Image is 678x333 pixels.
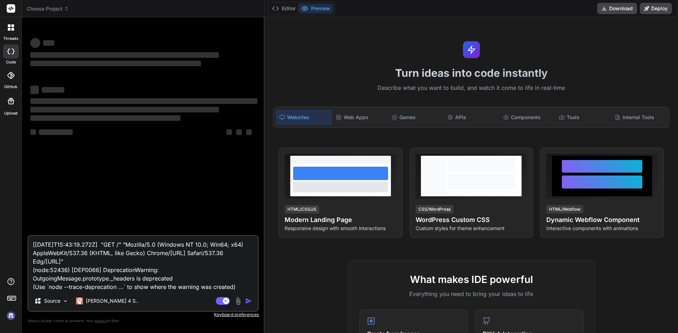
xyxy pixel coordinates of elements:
label: code [6,59,16,65]
p: Describe what you want to build, and watch it come to life in real-time [269,84,674,93]
button: Deploy [640,3,672,14]
button: Preview [298,4,333,13]
label: threads [3,36,18,42]
h4: Dynamic Webflow Component [546,215,658,225]
span: ‌ [236,129,242,135]
img: signin [5,310,17,322]
span: ‌ [30,107,219,112]
h2: What makes IDE powerful [359,272,583,287]
div: Tools [556,110,611,125]
div: CSS/WordPress [416,205,453,214]
span: ‌ [30,52,219,58]
img: icon [245,297,252,304]
span: ‌ [43,40,54,46]
span: ‌ [39,129,73,135]
div: APIs [445,110,499,125]
p: Responsive design with smooth interactions [285,225,396,232]
img: Pick Models [63,298,69,304]
label: Upload [4,110,18,116]
button: Editor [269,4,298,13]
div: Websites [276,110,331,125]
div: HTML/Webflow [546,205,583,214]
span: ‌ [30,86,39,94]
h4: WordPress Custom CSS [416,215,527,225]
img: attachment [234,297,242,305]
img: Claude 4 Sonnet [76,297,83,304]
p: Always double-check its answers. Your in Bind [28,317,259,324]
div: Internal Tools [612,110,666,125]
p: Interactive components with animations [546,225,658,232]
div: Components [500,110,555,125]
span: ‌ [30,61,201,66]
h1: Turn ideas into code instantly [269,67,674,79]
label: GitHub [4,84,17,90]
div: HTML/CSS/JS [285,205,319,214]
p: Keyboard preferences [28,312,259,317]
span: Choose Project [27,5,69,12]
div: Web Apps [333,110,387,125]
span: ‌ [30,38,40,48]
span: ‌ [226,129,232,135]
span: ‌ [42,87,64,93]
div: Games [389,110,443,125]
span: ‌ [246,129,252,135]
textarea: [[DATE]T15:43:19.272Z] "GET /" "Mozilla/5.0 (Windows NT 10.0; Win64; x64) AppleWebKit/537.36 (KHT... [29,236,258,291]
span: privacy [95,319,107,323]
p: Custom styles for theme enhancement [416,225,527,232]
h4: Modern Landing Page [285,215,396,225]
p: [PERSON_NAME] 4 S.. [86,297,138,304]
span: ‌ [30,115,180,121]
button: Download [597,3,637,14]
span: ‌ [30,129,36,135]
p: Everything you need to bring your ideas to life [359,290,583,298]
span: ‌ [30,98,257,104]
p: Source [44,297,60,304]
